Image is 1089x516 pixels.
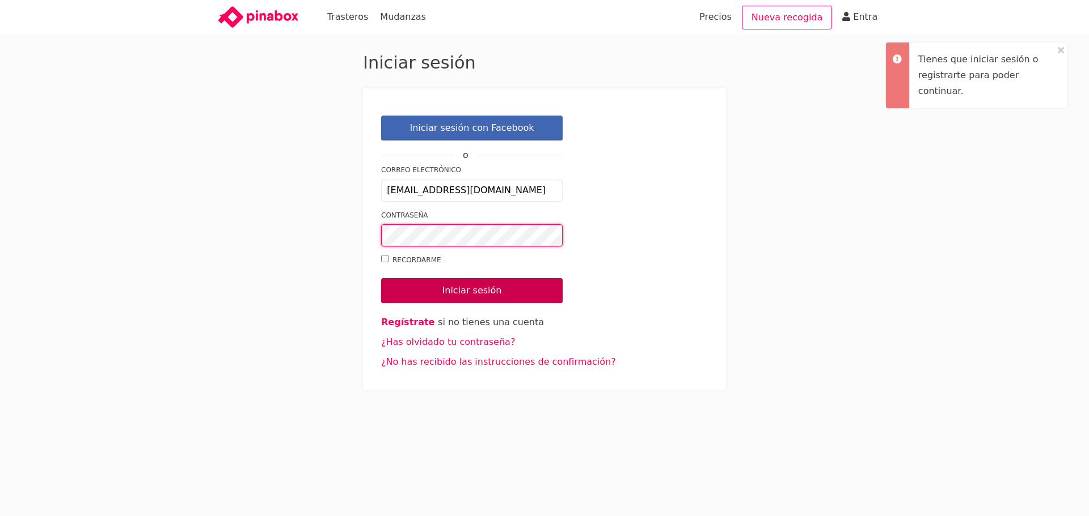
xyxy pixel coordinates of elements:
[363,52,726,74] h2: Iniciar sesión
[1032,462,1089,516] div: Widget de chat
[381,312,708,332] li: si no tienes una cuenta
[909,42,1067,108] div: Tienes que iniciar sesión o registrarte para poder continuar.
[381,210,563,221] label: Contraseña
[381,317,434,327] a: Regístrate
[381,116,563,140] a: Iniciar sesión con Facebook
[381,164,563,176] label: Correo electrónico
[454,147,478,163] span: o
[381,356,616,367] a: ¿No has recibido las instrucciones de confirmación?
[381,336,515,347] a: ¿Has olvidado tu contraseña?
[381,278,563,303] input: Iniciar sesión
[381,255,389,262] input: Recordarme
[381,254,563,266] label: Recordarme
[742,6,833,29] a: Nueva recogida
[1032,462,1089,516] iframe: Chat Widget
